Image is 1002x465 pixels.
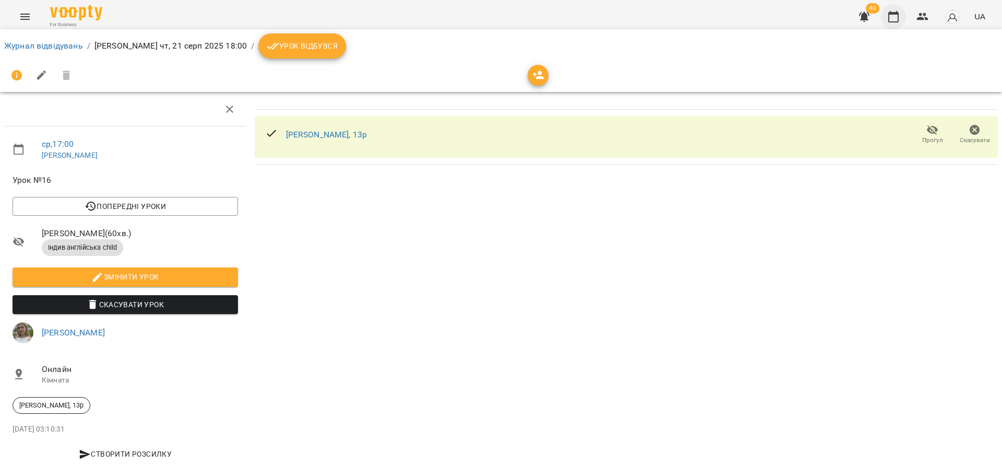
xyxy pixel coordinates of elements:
[13,322,33,343] img: 42bc93c0bc56005629c33e18bb8ed5b1.jpg
[13,424,238,435] p: [DATE] 03:10:31
[50,5,102,20] img: Voopty Logo
[50,21,102,28] span: For Business
[866,3,879,14] span: 40
[13,401,90,410] span: [PERSON_NAME], 13р
[42,363,238,376] span: Онлайн
[42,243,123,252] span: Індив англійська child
[13,295,238,314] button: Скасувати Урок
[4,41,83,51] a: Журнал відвідувань
[87,40,90,52] li: /
[974,11,985,22] span: UA
[953,120,996,149] button: Скасувати
[922,136,943,145] span: Прогул
[42,328,105,338] a: [PERSON_NAME]
[21,200,230,213] span: Попередні уроки
[42,375,238,386] p: Кімната
[267,40,338,52] span: Урок відбувся
[42,227,238,240] span: [PERSON_NAME] ( 60 хв. )
[970,7,989,26] button: UA
[42,151,98,159] a: [PERSON_NAME]
[251,40,254,52] li: /
[13,4,38,29] button: Menu
[4,33,998,59] nav: breadcrumb
[945,9,960,24] img: avatar_s.png
[94,40,247,52] p: [PERSON_NAME] чт, 21 серп 2025 18:00
[21,271,230,283] span: Змінити урок
[13,268,238,286] button: Змінити урок
[17,448,234,460] span: Створити розсилку
[13,397,90,414] div: [PERSON_NAME], 13р
[258,33,346,59] button: Урок відбувся
[21,298,230,311] span: Скасувати Урок
[13,197,238,216] button: Попередні уроки
[42,139,74,149] a: ср , 17:00
[13,174,238,187] span: Урок №16
[13,445,238,463] button: Створити розсилку
[911,120,953,149] button: Прогул
[960,136,990,145] span: Скасувати
[286,130,367,140] a: [PERSON_NAME], 13р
